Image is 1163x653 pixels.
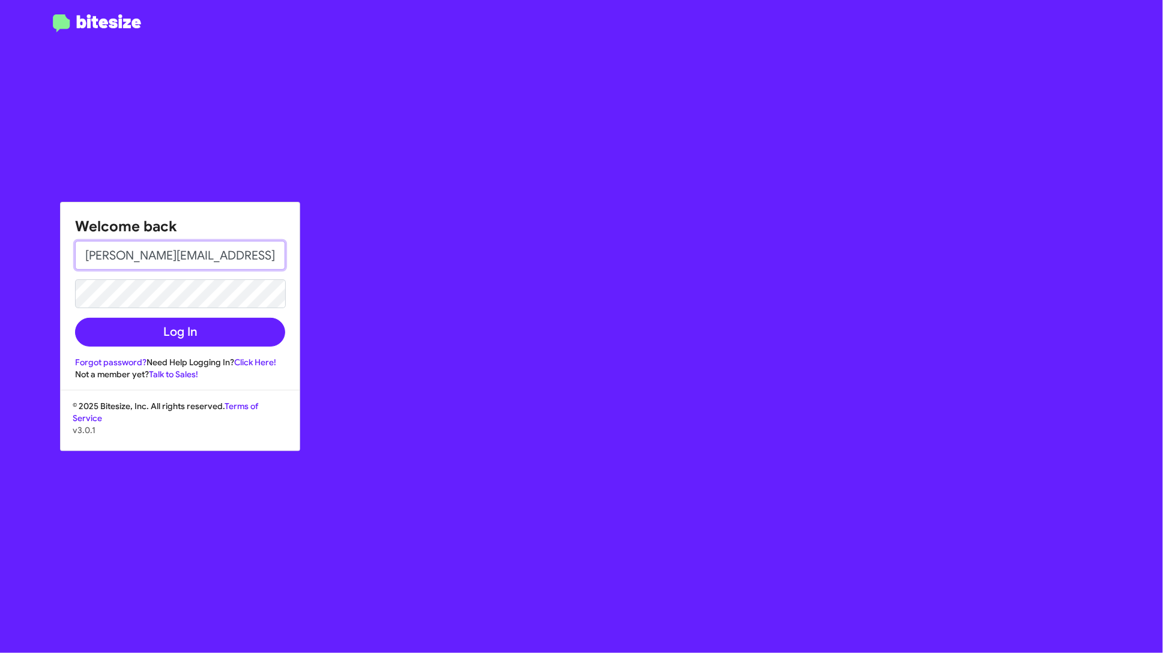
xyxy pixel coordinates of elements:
[75,241,285,270] input: Email address
[149,369,198,380] a: Talk to Sales!
[234,357,276,368] a: Click Here!
[75,368,285,380] div: Not a member yet?
[75,318,285,347] button: Log In
[61,400,300,451] div: © 2025 Bitesize, Inc. All rights reserved.
[73,401,258,424] a: Terms of Service
[75,357,147,368] a: Forgot password?
[73,424,288,436] p: v3.0.1
[75,217,285,236] h1: Welcome back
[75,356,285,368] div: Need Help Logging In?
